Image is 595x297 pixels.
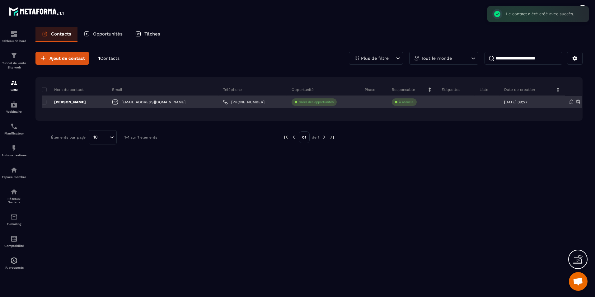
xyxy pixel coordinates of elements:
p: Liste [480,87,488,92]
p: Responsable [392,87,415,92]
a: schedulerschedulerPlanificateur [2,118,26,140]
span: Contacts [100,56,119,61]
img: formation [10,79,18,87]
p: 1 [98,55,119,61]
p: Contacts [51,31,71,37]
img: social-network [10,188,18,196]
a: emailemailE-mailing [2,209,26,230]
p: IA prospects [2,266,26,269]
p: Date de création [504,87,535,92]
p: Plus de filtre [361,56,389,60]
p: Phase [365,87,375,92]
a: automationsautomationsEspace membre [2,162,26,183]
a: social-networksocial-networkRéseaux Sociaux [2,183,26,209]
p: Créer des opportunités [299,100,334,104]
img: scheduler [10,123,18,130]
a: accountantaccountantComptabilité [2,230,26,252]
p: Réseaux Sociaux [2,197,26,204]
span: Ajout de contact [49,55,85,61]
img: logo [9,6,65,17]
img: next [321,134,327,140]
p: Opportunités [93,31,123,37]
p: Tout le monde [421,56,452,60]
p: Comptabilité [2,244,26,247]
a: formationformationCRM [2,74,26,96]
p: Opportunité [292,87,314,92]
p: À associe [399,100,414,104]
p: Planificateur [2,132,26,135]
p: E-mailing [2,222,26,226]
a: automationsautomationsWebinaire [2,96,26,118]
p: 01 [299,131,310,143]
p: Tunnel de vente Site web [2,61,26,70]
p: 1-1 sur 1 éléments [124,135,157,139]
span: 10 [91,134,100,141]
p: de 1 [312,135,319,140]
p: CRM [2,88,26,92]
p: Téléphone [223,87,242,92]
div: Search for option [89,130,117,144]
img: automations [10,144,18,152]
a: Contacts [35,27,77,42]
a: formationformationTableau de bord [2,26,26,47]
p: Webinaire [2,110,26,113]
img: automations [10,257,18,264]
img: formation [10,30,18,38]
img: accountant [10,235,18,243]
p: Email [112,87,122,92]
p: Automatisations [2,153,26,157]
img: automations [10,166,18,174]
p: Nom du contact [42,87,84,92]
p: Espace membre [2,175,26,179]
img: formation [10,52,18,59]
img: automations [10,101,18,108]
a: Opportunités [77,27,129,42]
a: automationsautomationsAutomatisations [2,140,26,162]
button: Ajout de contact [35,52,89,65]
a: [PHONE_NUMBER] [223,100,265,105]
a: formationformationTunnel de vente Site web [2,47,26,74]
input: Search for option [100,134,108,141]
p: Tableau de bord [2,39,26,43]
img: prev [283,134,289,140]
p: [PERSON_NAME] [42,100,86,105]
img: prev [291,134,297,140]
p: [DATE] 09:27 [504,100,527,104]
p: Étiquettes [442,87,460,92]
img: next [329,134,335,140]
a: Tâches [129,27,166,42]
p: Éléments par page [51,135,86,139]
img: email [10,213,18,221]
p: Tâches [144,31,160,37]
div: Ouvrir le chat [569,272,588,291]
